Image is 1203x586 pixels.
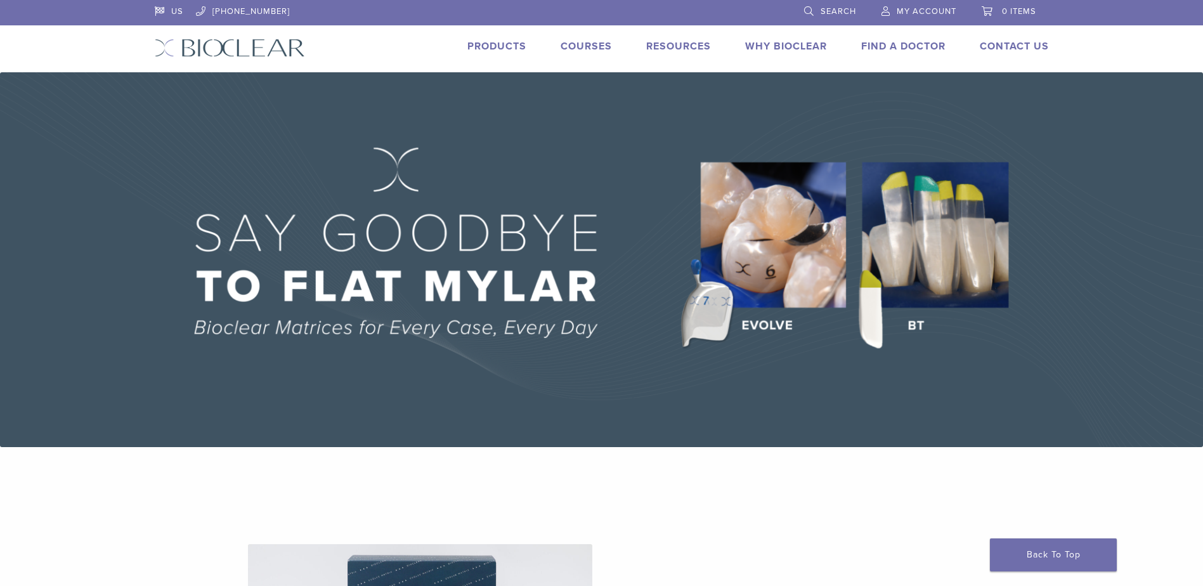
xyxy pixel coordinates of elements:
[561,40,612,53] a: Courses
[646,40,711,53] a: Resources
[980,40,1049,53] a: Contact Us
[990,538,1117,571] a: Back To Top
[897,6,956,16] span: My Account
[155,39,305,57] img: Bioclear
[467,40,526,53] a: Products
[821,6,856,16] span: Search
[861,40,946,53] a: Find A Doctor
[745,40,827,53] a: Why Bioclear
[1002,6,1036,16] span: 0 items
